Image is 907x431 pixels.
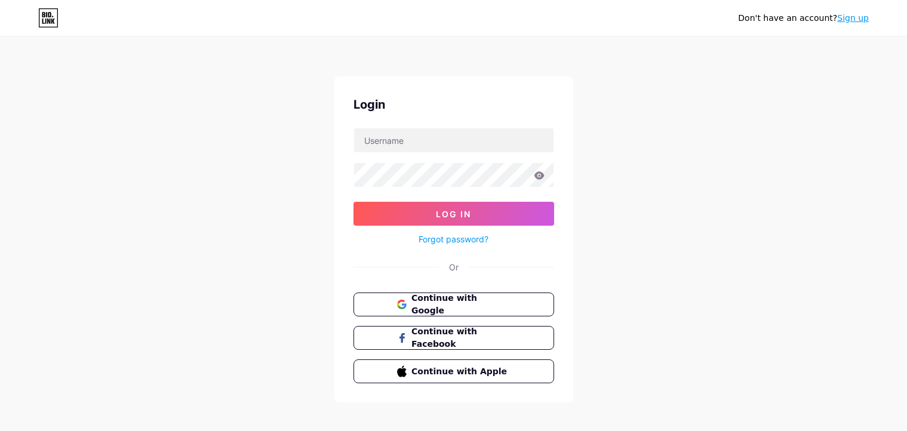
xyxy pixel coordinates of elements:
[411,292,510,317] span: Continue with Google
[411,365,510,378] span: Continue with Apple
[449,261,459,273] div: Or
[354,128,554,152] input: Username
[411,325,510,350] span: Continue with Facebook
[353,326,554,350] button: Continue with Facebook
[353,293,554,316] button: Continue with Google
[353,359,554,383] button: Continue with Apple
[353,96,554,113] div: Login
[738,12,869,24] div: Don't have an account?
[419,233,488,245] a: Forgot password?
[436,209,471,219] span: Log In
[837,13,869,23] a: Sign up
[353,202,554,226] button: Log In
